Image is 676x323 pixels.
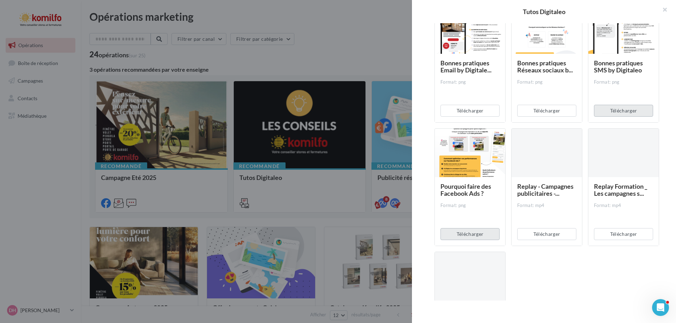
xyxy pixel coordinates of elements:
span: Bonnes pratiques Réseaux sociaux b... [517,59,573,74]
button: Télécharger [594,228,653,240]
div: Format: mp4 [517,202,576,209]
iframe: Intercom live chat [652,299,669,316]
div: Format: mp4 [594,202,653,209]
span: Bonnes pratiques SMS by Digitaleo [594,59,643,74]
button: Télécharger [440,105,500,117]
span: Replay Formation _ Les campagnes s... [594,182,647,197]
span: Bonnes pratiques Email by Digitale... [440,59,492,74]
span: Replay - Campagnes publicitaires -... [517,182,574,197]
button: Télécharger [517,228,576,240]
div: Format: png [517,79,576,85]
div: Format: png [594,79,653,85]
span: Pourquoi faire des Facebook Ads ? [440,182,491,197]
button: Télécharger [517,105,576,117]
div: Format: png [440,79,500,85]
div: Format: png [440,202,500,209]
button: Télécharger [440,228,500,240]
button: Télécharger [594,105,653,117]
div: Tutos Digitaleo [423,8,665,15]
